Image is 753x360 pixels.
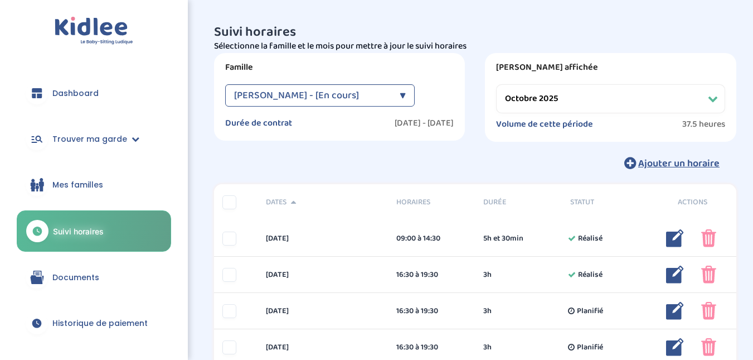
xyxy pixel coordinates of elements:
span: Réalisé [578,269,603,281]
label: Famille [225,62,454,73]
img: poubelle_rose.png [701,302,716,320]
a: Historique de paiement [17,303,171,343]
span: 37.5 heures [682,119,725,130]
span: 3h [483,342,492,353]
span: Réalisé [578,233,603,244]
img: poubelle_rose.png [701,229,716,247]
label: Volume de cette période [496,119,593,130]
span: Ajouter un horaire [638,156,720,171]
img: poubelle_rose.png [701,338,716,356]
span: Historique de paiement [52,318,148,329]
span: 3h [483,269,492,281]
h3: Suivi horaires [214,25,737,40]
a: Dashboard [17,73,171,113]
span: Horaires [396,196,467,208]
img: modifier_bleu.png [666,338,684,356]
span: Planifié [577,342,603,353]
div: Durée [475,196,562,208]
img: logo.svg [55,17,133,45]
div: [DATE] [258,269,388,281]
span: Planifié [577,305,603,317]
button: Ajouter un horaire [608,151,736,175]
img: poubelle_rose.png [701,266,716,284]
label: [DATE] - [DATE] [395,118,454,129]
span: 5h et 30min [483,233,523,244]
label: [PERSON_NAME] affichée [496,62,725,73]
label: Durée de contrat [225,118,292,129]
span: Mes familles [52,179,103,191]
span: [PERSON_NAME] - [En cours] [234,84,359,107]
div: Dates [258,196,388,208]
span: Documents [52,272,99,284]
span: Suivi horaires [53,225,104,237]
p: Sélectionne la famille et le mois pour mettre à jour le suivi horaires [214,40,737,53]
a: Documents [17,257,171,297]
span: Trouver ma garde [52,133,127,145]
img: modifier_bleu.png [666,229,684,247]
a: Trouver ma garde [17,119,171,159]
div: [DATE] [258,305,388,317]
span: 3h [483,305,492,317]
div: [DATE] [258,233,388,244]
div: Statut [562,196,649,208]
span: Dashboard [52,88,99,99]
a: Mes familles [17,165,171,205]
div: 16:30 à 19:30 [396,305,467,317]
img: modifier_bleu.png [666,266,684,284]
div: 16:30 à 19:30 [396,269,467,281]
div: 16:30 à 19:30 [396,342,467,353]
div: 09:00 à 14:30 [396,233,467,244]
div: ▼ [400,84,406,107]
div: [DATE] [258,342,388,353]
div: Actions [649,196,736,208]
a: Suivi horaires [17,210,171,252]
img: modifier_bleu.png [666,302,684,320]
